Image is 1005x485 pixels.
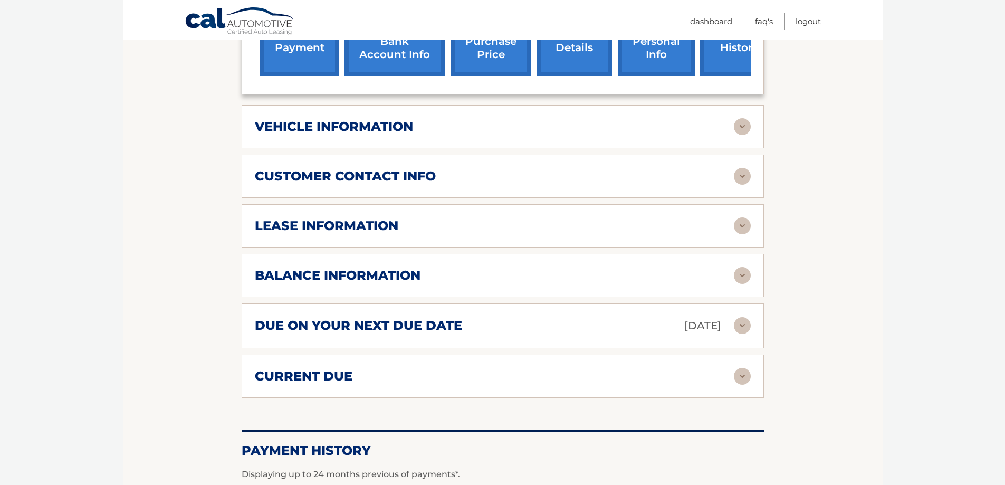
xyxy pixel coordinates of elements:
h2: vehicle information [255,119,413,135]
a: FAQ's [755,13,773,30]
h2: customer contact info [255,168,436,184]
a: Add/Remove bank account info [344,7,445,76]
img: accordion-rest.svg [734,217,751,234]
a: account details [537,7,612,76]
a: request purchase price [451,7,531,76]
a: update personal info [618,7,695,76]
h2: balance information [255,268,420,283]
img: accordion-rest.svg [734,118,751,135]
img: accordion-rest.svg [734,317,751,334]
a: Logout [796,13,821,30]
a: make a payment [260,7,339,76]
img: accordion-rest.svg [734,368,751,385]
a: Cal Automotive [185,7,295,37]
img: accordion-rest.svg [734,267,751,284]
p: [DATE] [684,317,721,335]
h2: Payment History [242,443,764,459]
p: Displaying up to 24 months previous of payments*. [242,468,764,481]
a: payment history [700,7,779,76]
h2: due on your next due date [255,318,462,334]
h2: current due [255,368,352,384]
h2: lease information [255,218,398,234]
img: accordion-rest.svg [734,168,751,185]
a: Dashboard [690,13,732,30]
